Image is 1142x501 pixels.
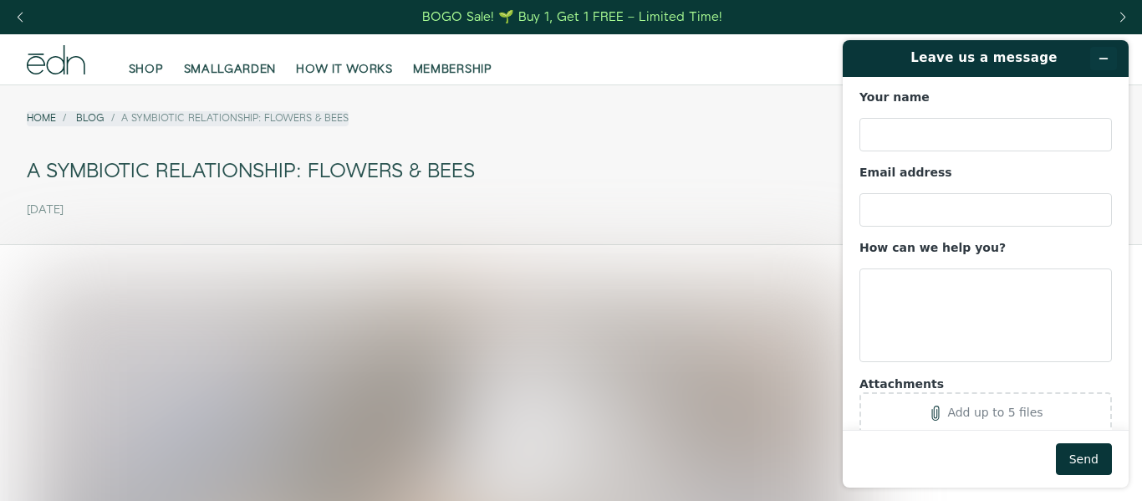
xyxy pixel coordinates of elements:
[28,12,89,27] span: Support
[413,61,492,78] span: MEMBERSHIP
[27,111,56,125] a: Home
[421,4,725,30] a: BOGO Sale! 🌱 Buy 1, Get 1 FREE – Limited Time!
[403,41,502,78] a: MEMBERSHIP
[286,41,402,78] a: HOW IT WORKS
[129,61,164,78] span: SHOP
[296,61,392,78] span: HOW IT WORKS
[119,41,174,78] a: SHOP
[105,111,349,125] li: A Symbiotic Relationship: Flowers & Bees
[27,203,64,217] time: [DATE]
[174,41,287,78] a: SMALLGARDEN
[422,8,722,26] div: BOGO Sale! 🌱 Buy 1, Get 1 FREE – Limited Time!
[27,111,349,125] nav: breadcrumbs
[184,61,277,78] span: SMALLGARDEN
[829,27,1142,501] iframe: Find more information here
[76,111,105,125] a: Blog
[27,153,1115,191] div: A Symbiotic Relationship: Flowers & Bees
